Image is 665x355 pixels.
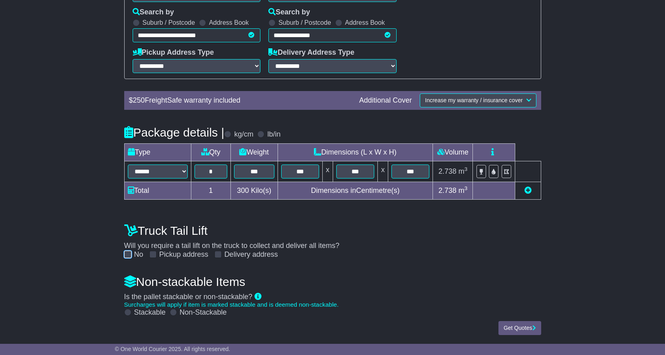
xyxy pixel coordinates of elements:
[278,19,331,26] label: Suburb / Postcode
[355,96,416,105] div: Additional Cover
[125,96,355,105] div: $ FreightSafe warranty included
[124,301,541,308] div: Surcharges will apply if item is marked stackable and is deemed non-stackable.
[278,182,433,199] td: Dimensions in Centimetre(s)
[465,166,468,172] sup: 3
[180,308,227,317] label: Non-Stackable
[267,130,280,139] label: lb/in
[278,143,433,161] td: Dimensions (L x W x H)
[425,97,522,103] span: Increase my warranty / insurance cover
[134,250,143,259] label: No
[115,346,230,352] span: © One World Courier 2025. All rights reserved.
[459,167,468,175] span: m
[209,19,249,26] label: Address Book
[120,220,545,259] div: Will you require a tail lift on the truck to collect and deliver all items?
[191,143,230,161] td: Qty
[439,167,457,175] span: 2.738
[224,250,278,259] label: Delivery address
[133,96,145,104] span: 250
[124,126,224,139] h4: Package details |
[465,185,468,191] sup: 3
[498,321,541,335] button: Get Quotes
[420,93,536,107] button: Increase my warranty / insurance cover
[124,182,191,199] td: Total
[268,8,310,17] label: Search by
[124,224,541,237] h4: Truck Tail Lift
[230,143,278,161] td: Weight
[378,161,388,182] td: x
[322,161,333,182] td: x
[234,130,253,139] label: kg/cm
[133,8,174,17] label: Search by
[230,182,278,199] td: Kilo(s)
[124,293,252,301] span: Is the pallet stackable or non-stackable?
[143,19,195,26] label: Suburb / Postcode
[124,275,541,288] h4: Non-stackable Items
[433,143,473,161] td: Volume
[134,308,166,317] label: Stackable
[459,186,468,194] span: m
[237,186,249,194] span: 300
[133,48,214,57] label: Pickup Address Type
[124,143,191,161] td: Type
[191,182,230,199] td: 1
[345,19,385,26] label: Address Book
[439,186,457,194] span: 2.738
[159,250,208,259] label: Pickup address
[268,48,354,57] label: Delivery Address Type
[524,186,532,194] a: Add new item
